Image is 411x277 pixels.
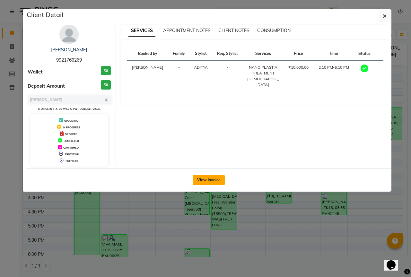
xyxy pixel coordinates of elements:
th: Time [313,47,354,61]
h3: ₹0 [101,66,111,75]
img: avatar [59,25,79,44]
span: CLIENT NOTES [218,28,249,33]
span: 9921766269 [56,57,82,63]
td: [PERSON_NAME] [127,61,169,92]
td: - [168,61,189,92]
span: TENTATIVE [65,153,79,156]
th: Services [243,47,284,61]
span: UPCOMING [64,119,78,122]
div: NANO PLASTIA TREATMENT [DEMOGRAPHIC_DATA] [247,65,280,88]
span: COMPLETED [64,139,79,143]
span: Deposit Amount [28,82,65,90]
td: 2:10 PM-6:10 PM [313,61,354,92]
span: DROPPED [65,133,77,136]
span: CHECK-IN [66,160,78,163]
th: Booked by [127,47,169,61]
span: ADITYA [194,65,208,70]
span: CONSUMPTION [257,28,291,33]
a: [PERSON_NAME] [51,47,87,53]
th: Status [354,47,375,61]
span: APPOINTMENT NOTES [163,28,211,33]
h5: Client Detail [27,10,63,20]
th: Stylist [189,47,212,61]
td: - [212,61,243,92]
th: Price [284,47,313,61]
iframe: chat widget [384,251,405,271]
span: SERVICES [128,25,155,37]
span: Wallet [28,68,43,76]
th: Req. Stylist [212,47,243,61]
small: Change in status will apply to all services. [38,107,101,110]
span: IN PROGRESS [63,126,80,129]
th: Family [168,47,189,61]
button: View Invoice [193,175,225,185]
span: CONFIRMED [63,146,79,149]
div: ₹10,000.00 [287,65,310,70]
h3: ₹0 [101,80,111,90]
